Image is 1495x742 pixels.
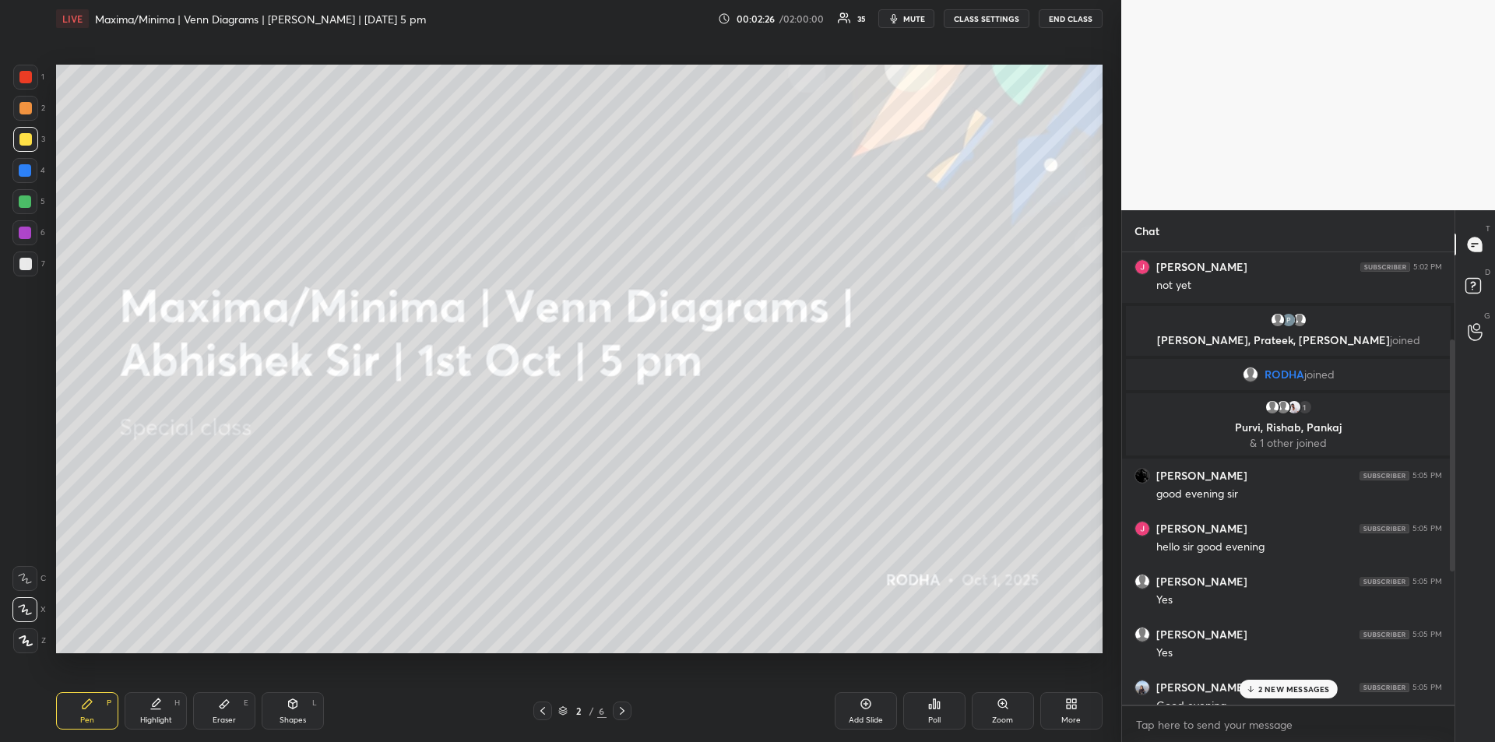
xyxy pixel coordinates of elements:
[1412,683,1442,692] div: 5:05 PM
[1286,399,1302,415] img: thumbnail.jpg
[1390,332,1420,347] span: joined
[1156,575,1247,589] h6: [PERSON_NAME]
[56,9,89,28] div: LIVE
[1156,469,1247,483] h6: [PERSON_NAME]
[1304,368,1335,381] span: joined
[1485,266,1490,278] p: D
[1156,522,1247,536] h6: [PERSON_NAME]
[1412,524,1442,533] div: 5:05 PM
[1135,575,1149,589] img: default.png
[1413,262,1442,272] div: 5:02 PM
[140,716,172,724] div: Highlight
[13,127,45,152] div: 3
[1360,262,1410,272] img: 4P8fHbbgJtejmAAAAAElFTkSuQmCC
[1297,399,1313,415] div: 1
[1135,421,1441,434] p: Purvi, Rishab, Pankaj
[903,13,925,24] span: mute
[857,15,866,23] div: 35
[12,158,45,183] div: 4
[1486,223,1490,234] p: T
[1360,630,1409,639] img: 4P8fHbbgJtejmAAAAAElFTkSuQmCC
[1156,628,1247,642] h6: [PERSON_NAME]
[1156,645,1442,661] div: Yes
[1135,522,1149,536] img: thumbnail.jpg
[1156,593,1442,608] div: Yes
[1412,577,1442,586] div: 5:05 PM
[95,12,426,26] h4: Maxima/Minima | Venn Diagrams | [PERSON_NAME] | [DATE] 5 pm
[12,597,46,622] div: X
[1039,9,1103,28] button: END CLASS
[1258,684,1330,694] p: 2 NEW MESSAGES
[13,65,44,90] div: 1
[878,9,934,28] button: mute
[589,706,594,716] div: /
[1360,577,1409,586] img: 4P8fHbbgJtejmAAAAAElFTkSuQmCC
[1061,716,1081,724] div: More
[174,699,180,707] div: H
[107,699,111,707] div: P
[280,716,306,724] div: Shapes
[571,706,586,716] div: 2
[1135,680,1149,695] img: thumbnail.jpg
[244,699,248,707] div: E
[1156,698,1442,714] div: Good evening
[1265,368,1304,381] span: RODHA
[213,716,236,724] div: Eraser
[13,628,46,653] div: Z
[12,220,45,245] div: 6
[1484,310,1490,322] p: G
[80,716,94,724] div: Pen
[849,716,883,724] div: Add Slide
[1412,471,1442,480] div: 5:05 PM
[1156,278,1442,294] div: not yet
[13,251,45,276] div: 7
[1135,437,1441,449] p: & 1 other joined
[992,716,1013,724] div: Zoom
[1281,312,1296,328] img: thumbnail.jpg
[1156,680,1247,695] h6: [PERSON_NAME]
[312,699,317,707] div: L
[1122,252,1455,705] div: grid
[1360,683,1409,692] img: 4P8fHbbgJtejmAAAAAElFTkSuQmCC
[1135,469,1149,483] img: thumbnail.jpg
[1122,210,1172,251] p: Chat
[928,716,941,724] div: Poll
[12,566,46,591] div: C
[1265,399,1280,415] img: default.png
[1135,260,1149,274] img: thumbnail.jpg
[1275,399,1291,415] img: default.png
[1156,260,1247,274] h6: [PERSON_NAME]
[1360,524,1409,533] img: 4P8fHbbgJtejmAAAAAElFTkSuQmCC
[1360,471,1409,480] img: 4P8fHbbgJtejmAAAAAElFTkSuQmCC
[1135,334,1441,346] p: [PERSON_NAME], Prateek, [PERSON_NAME]
[1156,487,1442,502] div: good evening sir
[1412,630,1442,639] div: 5:05 PM
[1135,628,1149,642] img: default.png
[13,96,45,121] div: 2
[1292,312,1307,328] img: default.png
[12,189,45,214] div: 5
[597,704,607,718] div: 6
[1270,312,1286,328] img: default.png
[1156,540,1442,555] div: hello sir good evening
[944,9,1029,28] button: CLASS SETTINGS
[1243,367,1258,382] img: default.png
